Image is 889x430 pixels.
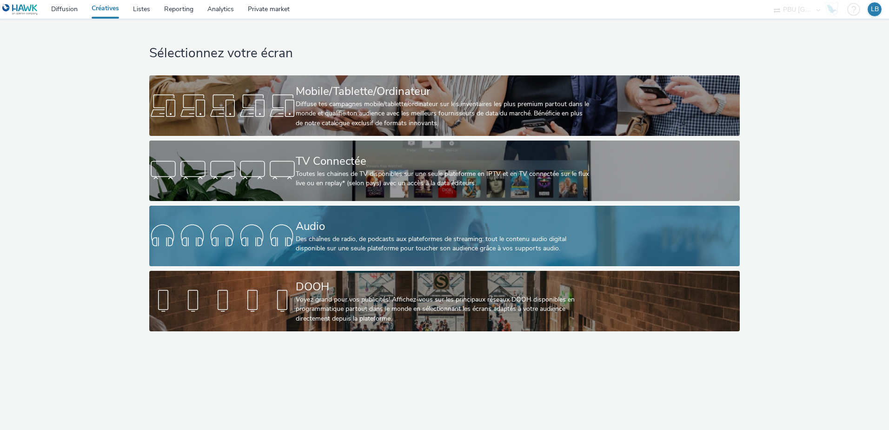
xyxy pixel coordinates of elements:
a: Hawk Academy [825,2,843,17]
div: TV Connectée [296,153,589,169]
a: DOOHVoyez grand pour vos publicités! Affichez-vous sur les principaux réseaux DOOH disponibles en... [149,271,740,331]
div: Toutes les chaines de TV disponibles sur une seule plateforme en IPTV et en TV connectée sur le f... [296,169,589,188]
img: undefined Logo [2,4,38,15]
div: Audio [296,218,589,235]
img: Hawk Academy [825,2,839,17]
div: Mobile/Tablette/Ordinateur [296,83,589,100]
div: LB [871,2,879,16]
a: TV ConnectéeToutes les chaines de TV disponibles sur une seule plateforme en IPTV et en TV connec... [149,141,740,201]
h1: Sélectionnez votre écran [149,45,740,62]
div: DOOH [296,279,589,295]
a: Mobile/Tablette/OrdinateurDiffuse tes campagnes mobile/tablette/ordinateur sur les inventaires le... [149,75,740,136]
div: Diffuse tes campagnes mobile/tablette/ordinateur sur les inventaires les plus premium partout dan... [296,100,589,128]
div: Des chaînes de radio, de podcasts aux plateformes de streaming: tout le contenu audio digital dis... [296,235,589,254]
div: Voyez grand pour vos publicités! Affichez-vous sur les principaux réseaux DOOH disponibles en pro... [296,295,589,323]
a: AudioDes chaînes de radio, de podcasts aux plateformes de streaming: tout le contenu audio digita... [149,206,740,266]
